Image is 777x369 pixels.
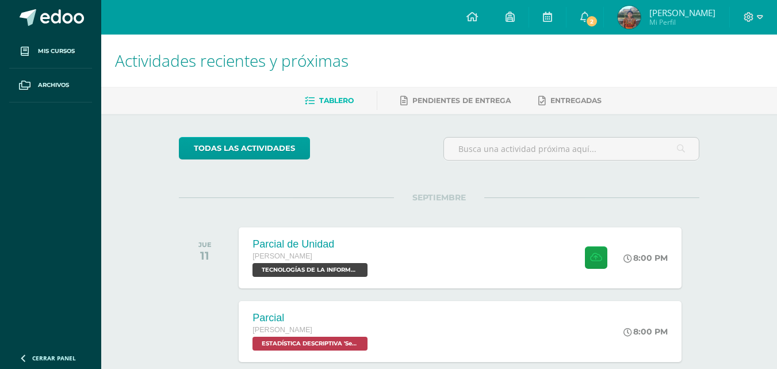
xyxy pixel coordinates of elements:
span: Mi Perfil [649,17,715,27]
div: JUE [198,241,212,249]
span: Tablero [319,96,354,105]
span: Pendientes de entrega [412,96,511,105]
div: Parcial [252,312,370,324]
span: Cerrar panel [32,354,76,362]
input: Busca una actividad próxima aquí... [444,138,699,160]
span: SEPTIEMBRE [394,192,484,203]
span: 2 [585,15,598,28]
span: Actividades recientes y próximas [115,50,349,71]
span: ESTADÍSTICA DESCRIPTIVA 'Sección B' [252,337,368,351]
a: Mis cursos [9,35,92,69]
span: Archivos [38,81,69,90]
span: [PERSON_NAME] [649,7,715,18]
span: [PERSON_NAME] [252,252,312,260]
a: Tablero [305,92,354,110]
span: TECNOLOGÍAS DE LA INFORMACIÓN Y LA COMUNICACIÓN 5 'Sección B' [252,263,368,277]
a: todas las Actividades [179,137,310,159]
a: Pendientes de entrega [400,92,511,110]
a: Entregadas [538,92,602,110]
div: 11 [198,249,212,263]
div: 8:00 PM [623,326,668,337]
div: Parcial de Unidad [252,238,370,250]
a: Archivos [9,69,92,102]
span: Mis cursos [38,47,75,56]
span: Entregadas [550,96,602,105]
div: 8:00 PM [623,253,668,263]
span: [PERSON_NAME] [252,326,312,334]
img: 955ffc5215a901f8063580d0f42a5798.png [618,6,641,29]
